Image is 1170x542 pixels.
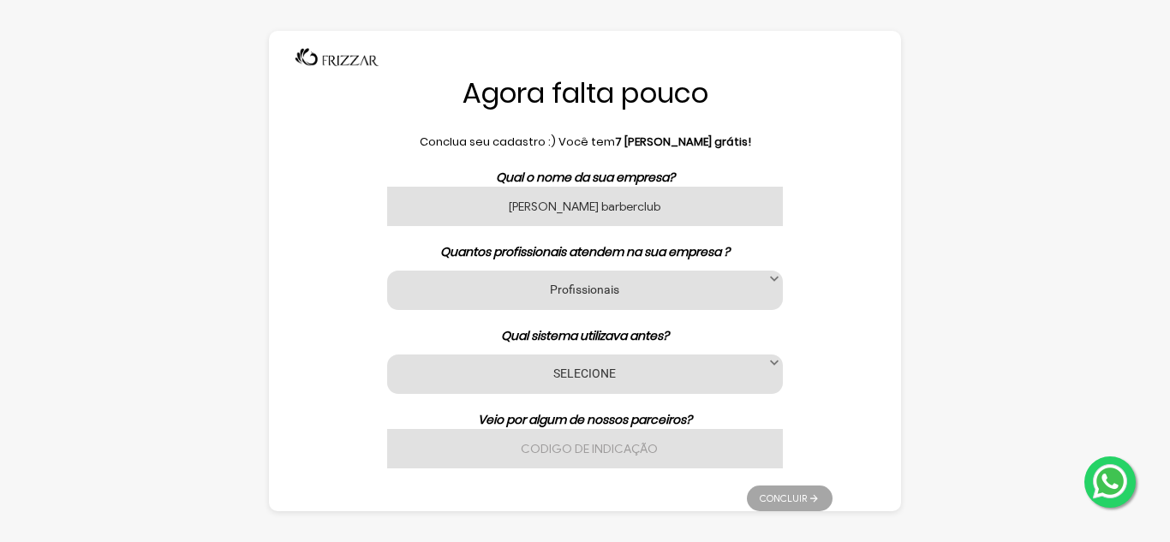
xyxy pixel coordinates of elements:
input: Codigo de indicação [387,429,783,468]
p: Quantos profissionais atendem na sua empresa ? [337,243,833,261]
b: 7 [PERSON_NAME] grátis! [615,134,751,150]
p: Qual o nome da sua empresa? [337,169,833,187]
img: whatsapp.png [1089,461,1131,502]
ul: Pagination [747,477,833,511]
p: Conclua seu cadastro :) Você tem [337,134,833,151]
h1: Agora falta pouco [337,75,833,111]
input: Nome da sua empresa [387,187,783,226]
p: Veio por algum de nossos parceiros? [337,411,833,429]
label: SELECIONE [409,365,761,381]
label: Profissionais [409,281,761,297]
p: Qual sistema utilizava antes? [337,327,833,345]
